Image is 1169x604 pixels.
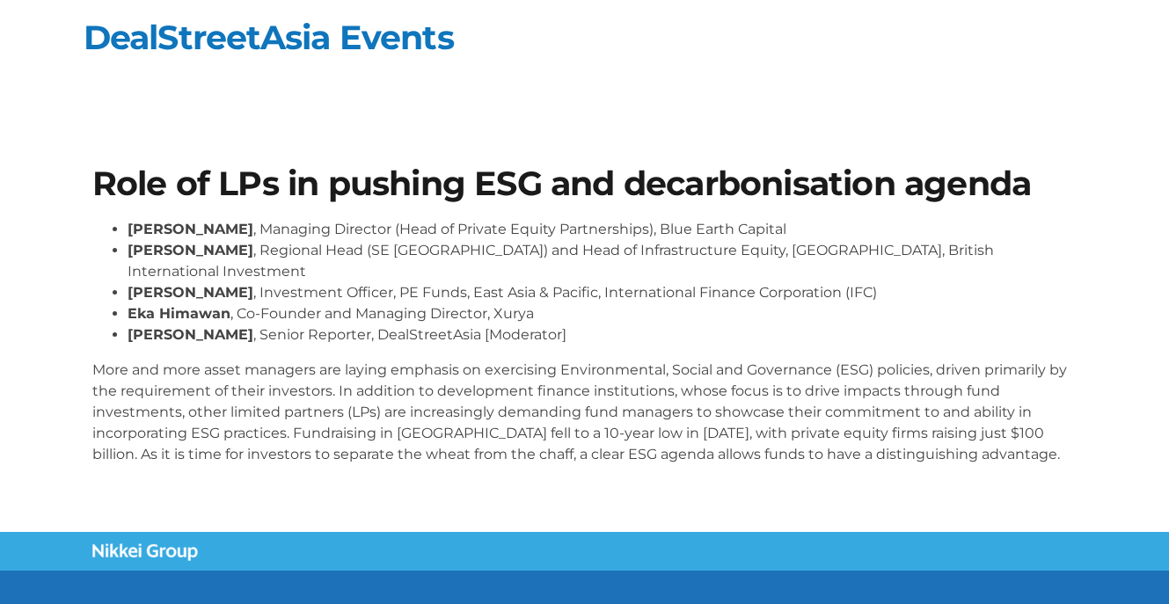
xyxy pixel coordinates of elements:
[84,17,454,58] a: DealStreetAsia Events
[92,360,1078,465] p: More and more asset managers are laying emphasis on exercising Environmental, Social and Governan...
[128,326,253,343] strong: [PERSON_NAME]
[128,284,253,301] strong: [PERSON_NAME]
[92,167,1078,200] h1: Role of LPs in pushing ESG and decarbonisation agenda
[128,303,1078,324] li: , Co-Founder and Managing Director, Xurya
[128,219,1078,240] li: , Managing Director (Head of Private Equity Partnerships), Blue Earth Capital
[128,282,1078,303] li: , Investment Officer, PE Funds, East Asia & Pacific, International Finance Corporation (IFC)
[128,240,1078,282] li: , Regional Head (SE [GEOGRAPHIC_DATA]) and Head of Infrastructure Equity, [GEOGRAPHIC_DATA], Brit...
[128,221,253,237] strong: [PERSON_NAME]
[128,305,230,322] strong: Eka Himawan
[128,242,253,258] strong: [PERSON_NAME]
[128,324,1078,346] li: , Senior Reporter, DealStreetAsia [Moderator]
[92,543,198,561] img: Nikkei Group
